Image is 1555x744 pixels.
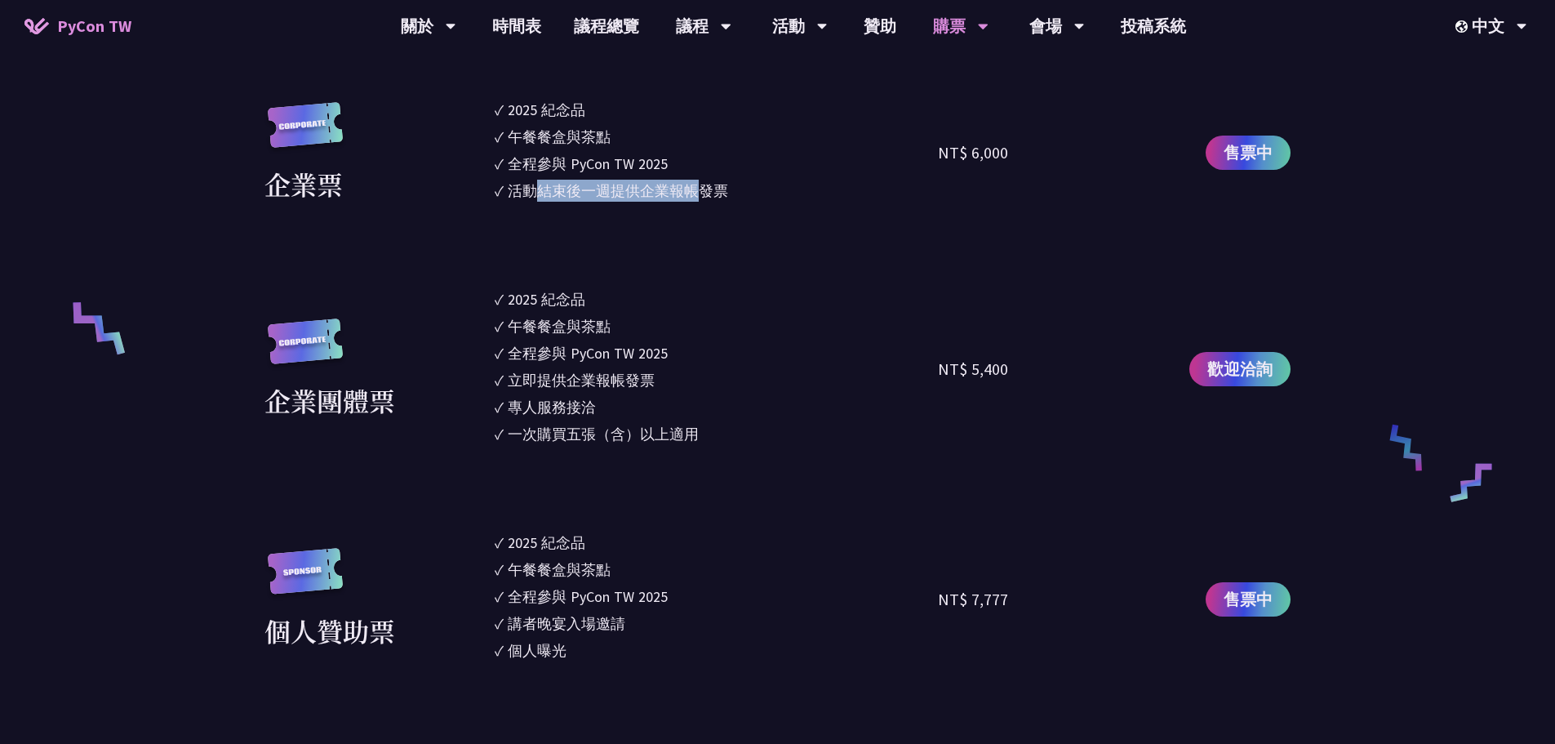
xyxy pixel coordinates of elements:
div: 企業票 [264,164,343,203]
div: 全程參與 PyCon TW 2025 [508,586,668,608]
a: 歡迎洽詢 [1189,352,1291,386]
div: 全程參與 PyCon TW 2025 [508,342,668,364]
div: 立即提供企業報帳發票 [508,369,655,391]
div: 2025 紀念品 [508,99,585,121]
div: 2025 紀念品 [508,288,585,310]
span: PyCon TW [57,14,131,38]
li: ✓ [495,423,939,445]
span: 售票中 [1224,140,1273,165]
li: ✓ [495,532,939,554]
div: 全程參與 PyCon TW 2025 [508,153,668,175]
li: ✓ [495,586,939,608]
div: 講者晚宴入場邀請 [508,613,625,635]
div: NT$ 6,000 [938,140,1008,165]
a: 售票中 [1206,582,1291,617]
li: ✓ [495,153,939,175]
div: 午餐餐盒與茶點 [508,315,611,337]
div: 午餐餐盒與茶點 [508,559,611,581]
div: 企業團體票 [264,381,395,420]
li: ✓ [495,396,939,418]
div: NT$ 7,777 [938,587,1008,612]
li: ✓ [495,99,939,121]
span: 售票中 [1224,587,1273,612]
li: ✓ [495,639,939,662]
img: Locale Icon [1455,20,1472,33]
div: 個人贊助票 [264,611,395,650]
span: 歡迎洽詢 [1207,357,1273,381]
div: NT$ 5,400 [938,357,1008,381]
a: 售票中 [1206,136,1291,170]
div: 專人服務接洽 [508,396,596,418]
li: ✓ [495,126,939,148]
img: sponsor.43e6a3a.svg [264,548,346,611]
li: ✓ [495,342,939,364]
li: ✓ [495,288,939,310]
div: 一次購買五張（含）以上適用 [508,423,699,445]
div: 個人曝光 [508,639,566,662]
div: 活動結束後一週提供企業報帳發票 [508,180,728,202]
img: corporate.a587c14.svg [264,102,346,165]
div: 2025 紀念品 [508,532,585,554]
img: corporate.a587c14.svg [264,319,346,381]
li: ✓ [495,369,939,391]
li: ✓ [495,180,939,202]
a: PyCon TW [8,6,148,47]
li: ✓ [495,315,939,337]
img: Home icon of PyCon TW 2025 [24,18,49,34]
div: 午餐餐盒與茶點 [508,126,611,148]
li: ✓ [495,559,939,581]
li: ✓ [495,613,939,635]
